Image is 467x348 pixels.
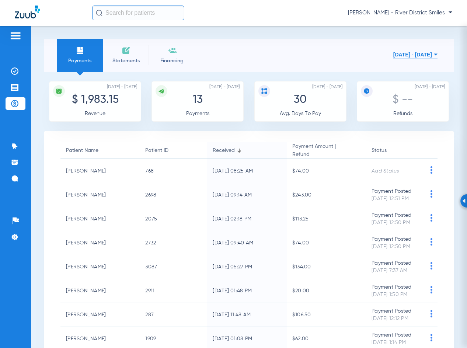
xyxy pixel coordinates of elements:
[15,6,40,18] img: Zuub Logo
[287,207,366,231] td: $113.25
[207,183,286,207] td: [DATE] 09:14 AM
[372,196,409,201] span: [DATE] 12:51 PM
[158,88,165,94] img: icon
[372,213,412,218] span: Payment Posted
[140,255,207,279] td: 3087
[140,183,207,207] td: 2698
[140,231,207,255] td: 2732
[372,333,412,338] span: Payment Posted
[60,207,140,231] td: [PERSON_NAME]
[207,159,286,183] td: [DATE] 08:25 AM
[60,183,140,207] td: [PERSON_NAME]
[287,303,366,327] td: $106.50
[363,88,370,94] img: icon
[209,83,240,91] span: [DATE] - [DATE]
[145,146,168,154] div: Patient ID
[294,94,307,105] span: 30
[287,231,366,255] td: $74.00
[372,268,408,273] span: [DATE] 7:37 AM
[60,303,140,327] td: [PERSON_NAME]
[393,111,412,116] span: Refunds
[312,83,342,91] span: [DATE] - [DATE]
[427,166,436,174] img: group-dot-blue.svg
[122,46,130,55] img: invoices icon
[207,279,286,303] td: [DATE] 01:48 PM
[372,340,406,345] span: [DATE] 1:14 PM
[154,57,189,65] span: Financing
[427,214,436,222] img: group-dot-blue.svg
[60,159,140,183] td: [PERSON_NAME]
[66,146,98,154] div: Patient Name
[372,292,408,297] span: [DATE] 1:50 PM
[372,237,412,242] span: Payment Posted
[207,255,286,279] td: [DATE] 05:27 PM
[427,286,436,293] img: group-dot-blue.svg
[372,168,400,174] span: Add Status
[430,313,467,348] iframe: Chat Widget
[10,31,21,40] img: hamburger-icon
[427,190,436,198] img: group-dot-blue.svg
[372,189,412,194] span: Payment Posted
[462,199,466,203] img: Arrow
[140,207,207,231] td: 2075
[168,46,177,55] img: financing icon
[72,94,119,105] span: $ 1,983.15
[372,316,408,321] span: [DATE] 12:12 PM
[348,9,452,17] span: [PERSON_NAME] - River District Smiles
[372,220,410,225] span: [DATE] 12:50 PM
[427,334,436,341] img: group-dot-blue.svg
[213,146,235,154] div: Received
[76,46,84,55] img: payments icon
[261,88,268,94] img: icon
[372,146,387,154] div: Status
[372,285,412,290] span: Payment Posted
[140,159,207,183] td: 768
[60,231,140,255] td: [PERSON_NAME]
[393,47,438,62] button: [DATE] - [DATE]
[85,111,105,116] span: Revenue
[66,146,134,154] div: Patient Name
[60,279,140,303] td: [PERSON_NAME]
[145,146,202,154] div: Patient ID
[193,94,203,105] span: 13
[140,279,207,303] td: 2911
[292,142,360,159] div: Payment Amount |Refund
[292,142,336,159] div: Payment Amount |
[415,83,445,91] span: [DATE] - [DATE]
[372,261,412,266] span: Payment Posted
[372,309,412,314] span: Payment Posted
[287,279,366,303] td: $20.00
[56,88,62,94] img: icon
[393,94,413,105] span: $ --
[287,183,366,207] td: $243.00
[207,303,286,327] td: [DATE] 11:48 AM
[372,244,410,249] span: [DATE] 12:50 PM
[372,146,420,154] div: Status
[287,255,366,279] td: $134.00
[292,150,336,159] span: Refund
[207,231,286,255] td: [DATE] 09:40 AM
[280,111,321,116] span: Avg. Days To Pay
[60,255,140,279] td: [PERSON_NAME]
[107,83,137,91] span: [DATE] - [DATE]
[140,303,207,327] td: 287
[427,238,436,246] img: group-dot-blue.svg
[92,6,184,20] input: Search for patients
[96,10,102,16] img: Search Icon
[287,159,366,183] td: $74.00
[62,57,97,65] span: Payments
[186,111,209,116] span: Payments
[207,207,286,231] td: [DATE] 02:18 PM
[108,57,143,65] span: Statements
[213,146,281,154] div: Received
[427,310,436,317] img: group-dot-blue.svg
[427,262,436,269] img: group-dot-blue.svg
